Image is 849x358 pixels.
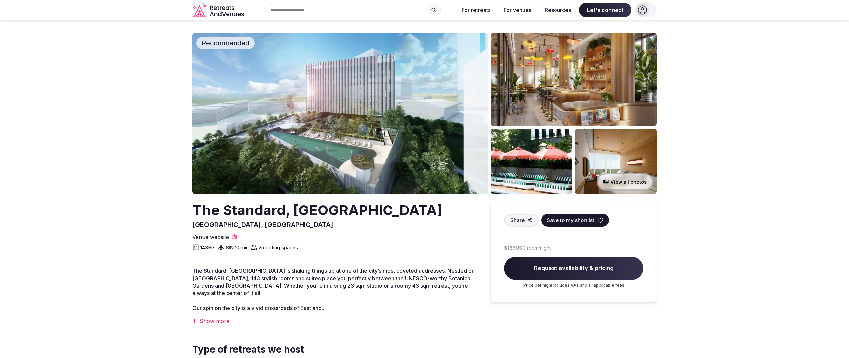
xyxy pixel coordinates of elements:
[547,217,594,224] span: Save to my shortlist
[259,244,298,251] span: 2 meeting spaces
[192,221,333,229] span: [GEOGRAPHIC_DATA], [GEOGRAPHIC_DATA]
[575,129,657,194] img: Venue gallery photo
[504,283,643,288] p: Price per night includes VAT and all applicable fees
[192,343,304,356] span: Type of retreats we host
[192,201,442,220] h2: The Standard, [GEOGRAPHIC_DATA]
[510,217,525,224] span: Share
[200,244,216,251] span: 143 Brs
[491,33,657,126] img: Venue gallery photo
[192,268,475,296] span: The Standard, [GEOGRAPHIC_DATA] is shaking things up at one of the city’s most coveted addresses....
[192,3,245,18] svg: Retreats and Venues company logo
[192,317,483,325] div: Show more
[192,305,326,311] span: Our spin on the city is a vivid crossroads of East and...
[192,3,245,18] a: Visit the homepage
[541,214,609,227] button: Save to my shortlist
[504,214,539,227] button: Share
[192,233,238,241] a: Venue website
[199,38,252,48] span: Recommended
[527,245,551,251] span: room/night
[456,3,496,17] button: For retreats
[539,3,576,17] button: Resources
[226,244,234,251] a: SIN
[504,257,643,280] span: Request availability & pricing
[498,3,537,17] button: For venues
[597,173,653,191] button: View all photos
[192,233,229,241] span: Venue website
[504,245,526,251] span: $185 USD
[192,33,488,194] img: Venue cover photo
[491,129,572,194] img: Venue gallery photo
[579,3,631,17] span: Let's connect
[235,244,249,251] span: 20 min
[196,37,255,49] div: Recommended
